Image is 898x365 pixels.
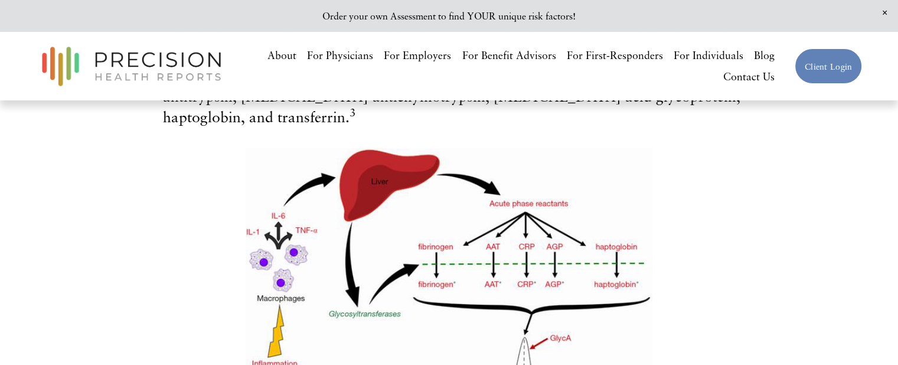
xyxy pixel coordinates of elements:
[795,48,862,84] a: Client Login
[674,45,743,66] a: For Individuals
[267,45,296,66] a: About
[754,45,775,66] a: Blog
[567,45,663,66] a: For First-Responders
[163,66,740,125] span: Acute-phase proteins contributing to the GlycA signal include [MEDICAL_DATA]-antitrypsin, [MEDICA...
[462,45,556,66] a: For Benefit Advisors
[36,41,227,92] img: Precision Health Reports
[723,66,775,87] a: Contact Us
[307,45,373,66] a: For Physicians
[350,106,355,119] sup: 3
[839,308,898,365] iframe: Chat Widget
[384,45,451,66] a: For Employers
